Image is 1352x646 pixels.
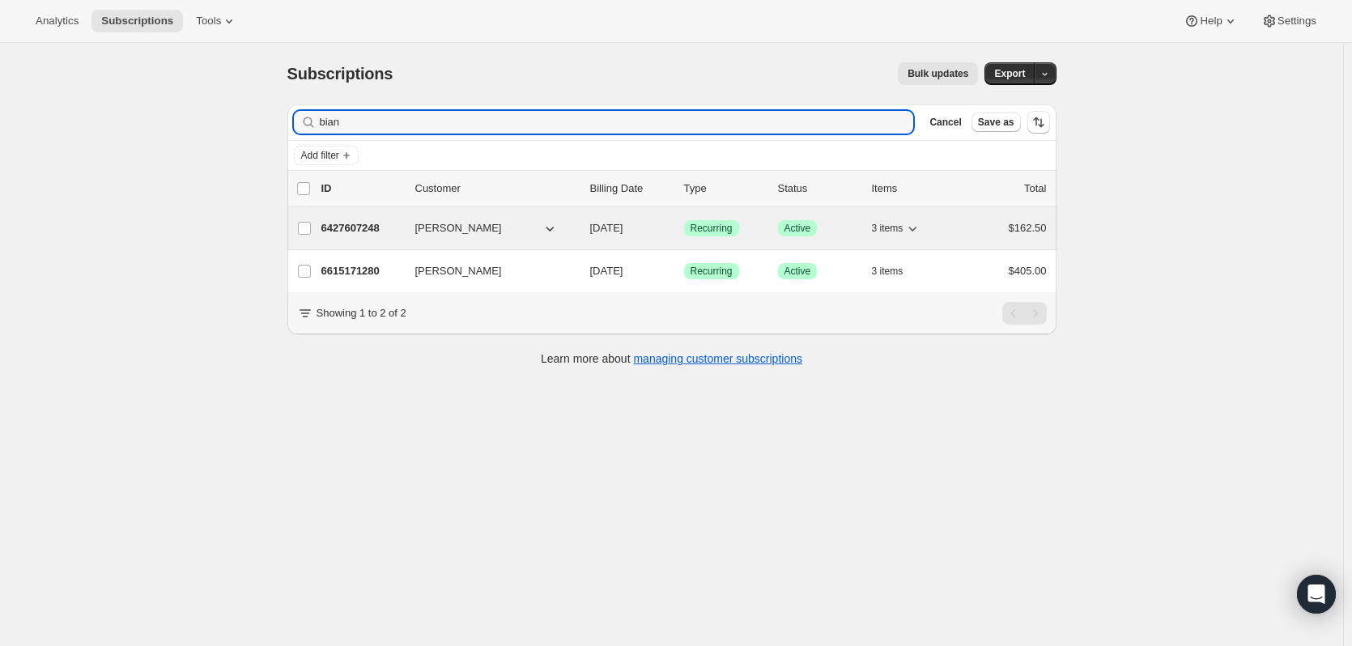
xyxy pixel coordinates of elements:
[317,305,406,321] p: Showing 1 to 2 of 2
[971,113,1021,132] button: Save as
[929,116,961,129] span: Cancel
[1278,15,1316,28] span: Settings
[590,265,623,277] span: [DATE]
[321,217,1047,240] div: 6427607248[PERSON_NAME][DATE]SuccessRecurringSuccessActive3 items$162.50
[872,222,903,235] span: 3 items
[784,265,811,278] span: Active
[320,111,914,134] input: Filter subscribers
[1027,111,1050,134] button: Sort the results
[101,15,173,28] span: Subscriptions
[321,260,1047,283] div: 6615171280[PERSON_NAME][DATE]SuccessRecurringSuccessActive3 items$405.00
[321,220,402,236] p: 6427607248
[978,116,1014,129] span: Save as
[406,258,568,284] button: [PERSON_NAME]
[898,62,978,85] button: Bulk updates
[633,352,802,365] a: managing customer subscriptions
[91,10,183,32] button: Subscriptions
[406,215,568,241] button: [PERSON_NAME]
[541,351,802,367] p: Learn more about
[1297,575,1336,614] div: Open Intercom Messenger
[872,265,903,278] span: 3 items
[984,62,1035,85] button: Export
[1009,222,1047,234] span: $162.50
[415,263,502,279] span: [PERSON_NAME]
[1252,10,1326,32] button: Settings
[872,217,921,240] button: 3 items
[321,181,402,197] p: ID
[994,67,1025,80] span: Export
[321,181,1047,197] div: IDCustomerBilling DateTypeStatusItemsTotal
[590,222,623,234] span: [DATE]
[1174,10,1248,32] button: Help
[415,220,502,236] span: [PERSON_NAME]
[1024,181,1046,197] p: Total
[684,181,765,197] div: Type
[691,222,733,235] span: Recurring
[196,15,221,28] span: Tools
[294,146,359,165] button: Add filter
[301,149,339,162] span: Add filter
[415,181,577,197] p: Customer
[784,222,811,235] span: Active
[1002,302,1047,325] nav: Pagination
[186,10,247,32] button: Tools
[1200,15,1222,28] span: Help
[287,65,393,83] span: Subscriptions
[872,181,953,197] div: Items
[1009,265,1047,277] span: $405.00
[908,67,968,80] span: Bulk updates
[872,260,921,283] button: 3 items
[26,10,88,32] button: Analytics
[590,181,671,197] p: Billing Date
[923,113,967,132] button: Cancel
[691,265,733,278] span: Recurring
[778,181,859,197] p: Status
[321,263,402,279] p: 6615171280
[36,15,79,28] span: Analytics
